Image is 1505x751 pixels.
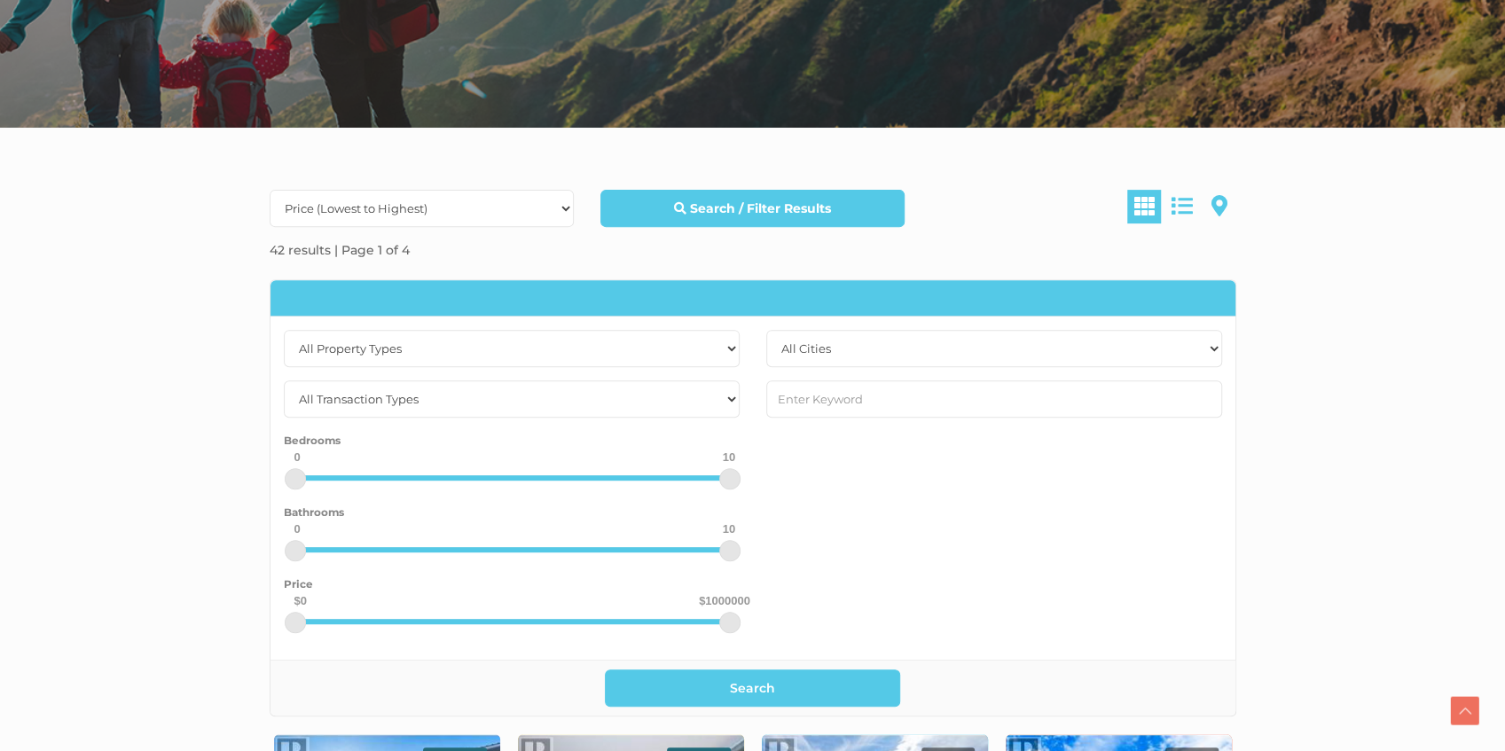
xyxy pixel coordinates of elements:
small: Bathrooms [284,505,344,519]
button: Search [605,669,900,707]
a: Search / Filter Results [600,190,905,227]
input: Enter Keyword [766,380,1222,418]
div: 0 [294,523,301,535]
small: Price [284,577,313,591]
strong: 42 results | Page 1 of 4 [270,242,410,258]
small: Bedrooms [284,434,341,447]
div: $1000000 [699,595,750,606]
strong: Search / Filter Results [690,200,831,216]
div: $0 [294,595,307,606]
div: 10 [723,451,735,463]
div: 0 [294,451,301,463]
div: 10 [723,523,735,535]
